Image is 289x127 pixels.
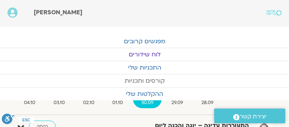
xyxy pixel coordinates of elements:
span: [PERSON_NAME] [34,8,82,17]
span: 01.10 [104,99,131,107]
span: 30.09 [133,99,162,107]
span: יצירת קשר [240,112,267,122]
a: יצירת קשר [214,109,285,123]
span: 04.10 [16,99,44,107]
span: 02.10 [74,99,103,107]
span: 29.09 [163,99,192,107]
span: 03.10 [45,99,73,107]
span: 28.09 [193,99,222,107]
